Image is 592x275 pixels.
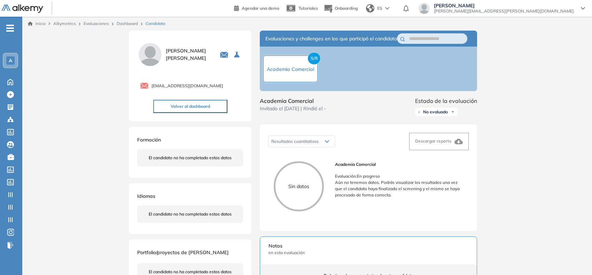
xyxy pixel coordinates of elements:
a: Inicio [28,21,46,27]
span: Tutoriales [298,6,318,11]
span: Formación [137,137,161,143]
span: Onboarding [335,6,358,11]
img: PROFILE_MENU_LOGO_USER [137,42,163,67]
button: Descargar reporte [409,133,469,150]
span: Academia Comercial [260,97,326,105]
span: Alkymetrics [53,21,76,26]
span: [PERSON_NAME] [434,3,574,8]
span: [EMAIL_ADDRESS][DOMAIN_NAME] [151,83,223,89]
span: Invitado el [DATE] | Rindió el - [260,105,326,112]
a: Dashboard [117,21,138,26]
span: Notas [268,242,468,250]
span: Resultados cuantitativos [271,139,319,144]
span: Academia Comercial [335,161,463,168]
span: Academia Comercial [267,66,314,72]
img: Ícono de flecha [451,110,455,114]
span: El candidato no ha completado estos datos [149,269,232,275]
span: Agendar una demo [242,6,279,11]
span: en esta evaluación [268,250,468,256]
span: ES [377,5,382,11]
img: world [366,4,374,13]
span: S/R [307,52,321,65]
span: El candidato no ha completado estos datos [149,211,232,217]
span: Portfolio/proyectos de [PERSON_NAME] [137,249,229,256]
span: Candidato [146,21,165,27]
span: A [9,58,12,63]
span: Descargar reporte [415,138,452,144]
a: Agendar una demo [234,3,279,12]
p: Evaluación : En progreso [335,173,463,179]
span: No evaluado [423,109,448,115]
p: Sin datos [275,183,322,190]
a: Evaluaciones [84,21,109,26]
button: Onboarding [324,1,358,16]
span: Evaluaciones y challenges en los que participó el candidato [265,35,397,42]
span: Estado de la evaluación [415,97,477,105]
p: Aún no tenemos datos. Podrás visualizar los resultados una vez que el candidato haya finalizado e... [335,179,463,198]
button: Volver al dashboard [153,100,227,113]
img: Logo [1,5,43,13]
span: El candidato no ha completado estos datos [149,155,232,161]
span: [PERSON_NAME] [PERSON_NAME] [166,47,211,62]
span: [PERSON_NAME][EMAIL_ADDRESS][PERSON_NAME][DOMAIN_NAME] [434,8,574,14]
img: arrow [385,7,389,10]
i: - [6,27,14,29]
span: Idiomas [137,193,155,199]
